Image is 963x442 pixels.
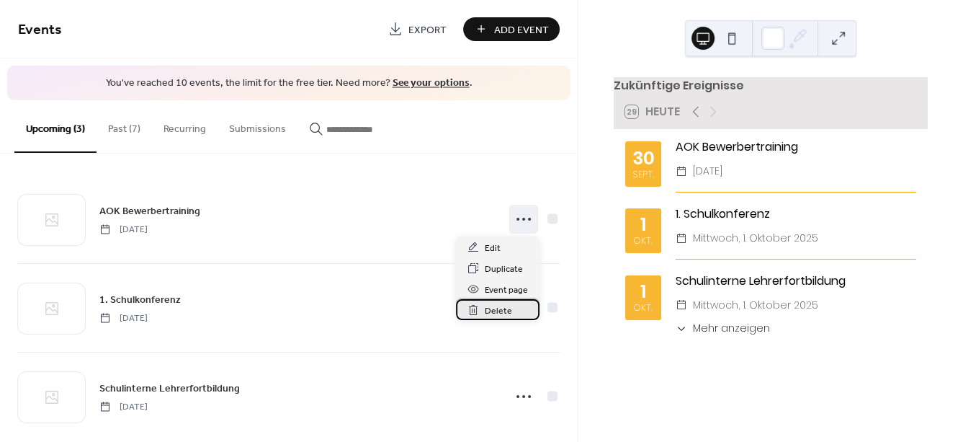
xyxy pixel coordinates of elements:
span: [DATE] [99,223,148,236]
span: Export [408,22,447,37]
span: [DATE] [693,163,722,180]
span: AOK Bewerbertraining [99,203,200,218]
span: Duplicate [485,262,523,277]
div: 1 [640,283,646,301]
button: Recurring [152,100,218,151]
div: AOK Bewerbertraining [676,138,916,156]
span: Delete [485,304,512,319]
span: Events [18,16,62,44]
div: Okt. [634,304,653,313]
span: Mittwoch, 1. Oktober 2025 [693,297,818,314]
div: 30 [632,149,655,167]
div: ​ [676,230,687,247]
button: ​Mehr anzeigen [676,321,770,336]
span: [DATE] [99,311,148,324]
button: Submissions [218,100,297,151]
button: Upcoming (3) [14,100,97,153]
div: ​ [676,321,687,336]
div: Zukünftige Ereignisse [614,77,928,94]
span: Edit [485,241,501,256]
a: AOK Bewerbertraining [99,203,200,219]
span: Mittwoch, 1. Oktober 2025 [693,230,818,247]
div: ​ [676,297,687,314]
a: 1. Schulkonferenz [99,291,181,308]
span: Mehr anzeigen [693,321,770,336]
a: See your options [393,74,470,93]
div: 1 [640,216,646,234]
span: 1. Schulkonferenz [99,292,181,307]
a: Schulinterne Lehrerfortbildung [99,380,240,397]
div: Sept. [633,170,654,180]
span: Event page [485,283,528,298]
div: Okt. [634,237,653,246]
div: ​ [676,163,687,180]
span: You've reached 10 events, the limit for the free tier. Need more? . [22,76,556,91]
a: Export [377,17,457,41]
button: Past (7) [97,100,152,151]
span: [DATE] [99,400,148,413]
div: 1. Schulkonferenz [676,205,916,223]
div: Schulinterne Lehrerfortbildung [676,273,916,290]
